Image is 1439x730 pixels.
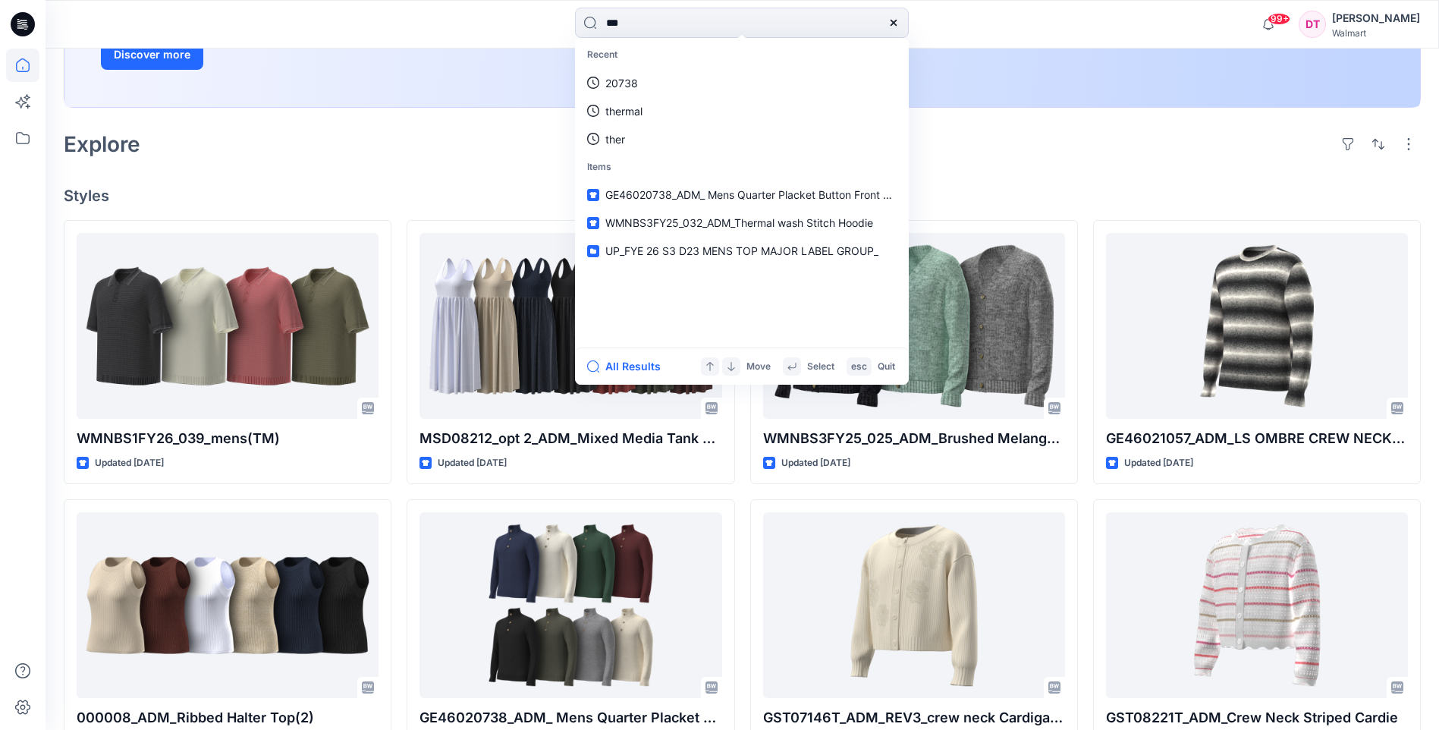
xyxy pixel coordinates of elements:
[1106,233,1408,419] a: GE46021057_ADM_LS OMBRE CREW NECK SWEATER
[1268,13,1290,25] span: 99+
[851,359,867,375] p: esc
[587,357,671,376] button: All Results
[763,233,1065,419] a: WMNBS3FY25_025_ADM_Brushed Melange V neck Cardi
[1106,512,1408,698] a: GST08221T_ADM_Crew Neck Striped Cardie
[578,125,906,153] a: ther
[77,707,379,728] p: 000008_ADM_Ribbed Halter Top(2)
[419,233,721,419] a: MSD08212_opt 2_ADM_Mixed Media Tank Dress
[1106,707,1408,728] p: GST08221T_ADM_Crew Neck Striped Cardie
[807,359,834,375] p: Select
[578,237,906,265] a: UP_FYE 26 S3 D23 MENS TOP MAJOR LABEL GROUP_
[77,428,379,449] p: WMNBS1FY26_039_mens(TM)
[605,188,922,201] span: GE46020738_ADM_ Mens Quarter Placket Button Front Pullover
[781,455,850,471] p: Updated [DATE]
[763,707,1065,728] p: GST07146T_ADM_REV3_crew neck Cardigan flower embroidery
[578,209,906,237] a: WMNBS3FY25_032_ADM_Thermal wash Stitch Hoodie
[101,39,203,70] button: Discover more
[419,512,721,698] a: GE46020738_ADM_ Mens Quarter Placket Button Front Pullover
[77,233,379,419] a: WMNBS1FY26_039_mens(TM)
[605,216,873,229] span: WMNBS3FY25_032_ADM_Thermal wash Stitch Hoodie
[1332,9,1420,27] div: [PERSON_NAME]
[578,97,906,125] a: thermal
[746,359,771,375] p: Move
[438,455,507,471] p: Updated [DATE]
[578,181,906,209] a: GE46020738_ADM_ Mens Quarter Placket Button Front Pullover
[578,69,906,97] a: 20738
[77,512,379,698] a: 000008_ADM_Ribbed Halter Top(2)
[419,428,721,449] p: MSD08212_opt 2_ADM_Mixed Media Tank Dress
[101,39,442,70] a: Discover more
[578,153,906,181] p: Items
[605,103,643,119] p: thermal
[763,428,1065,449] p: WMNBS3FY25_025_ADM_Brushed Melange V neck Cardi
[64,187,1421,205] h4: Styles
[1106,428,1408,449] p: GE46021057_ADM_LS OMBRE CREW NECK SWEATER
[64,132,140,156] h2: Explore
[95,455,164,471] p: Updated [DATE]
[605,244,878,257] span: UP_FYE 26 S3 D23 MENS TOP MAJOR LABEL GROUP_
[878,359,895,375] p: Quit
[419,707,721,728] p: GE46020738_ADM_ Mens Quarter Placket Button Front Pullover
[1332,27,1420,39] div: Walmart
[763,512,1065,698] a: GST07146T_ADM_REV3_crew neck Cardigan flower embroidery
[605,131,625,147] p: ther
[578,41,906,69] p: Recent
[1124,455,1193,471] p: Updated [DATE]
[1299,11,1326,38] div: DT
[605,75,638,91] p: 20738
